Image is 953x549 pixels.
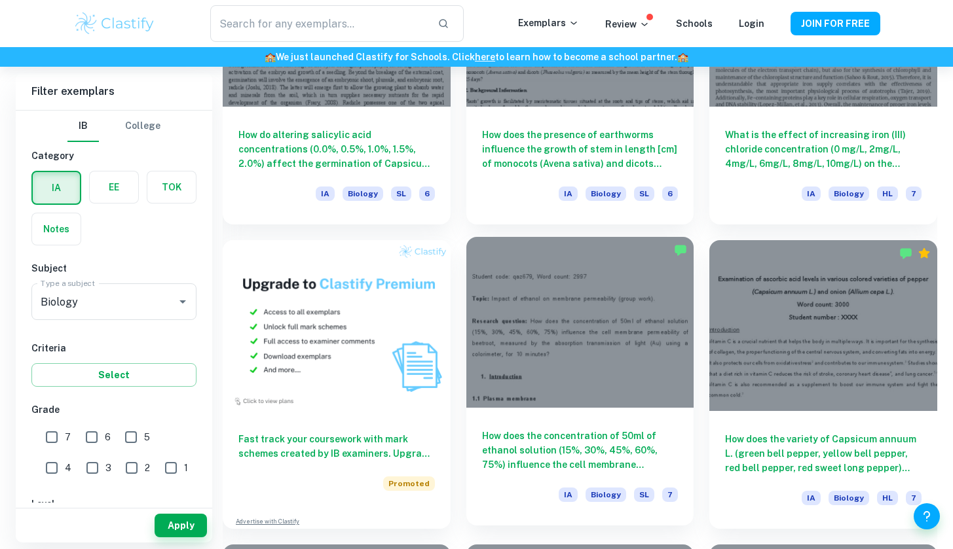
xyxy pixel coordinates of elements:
button: IA [33,172,80,204]
span: 1 [184,461,188,475]
h6: Category [31,149,196,163]
button: Select [31,363,196,387]
span: 3 [105,461,111,475]
label: Type a subject [41,277,95,289]
span: 7 [906,186,922,201]
button: TOK [147,171,196,203]
a: How does the variety of Capsicum annuum L. (green bell pepper, yellow bell pepper, red bell peppe... [709,240,937,529]
h6: How does the presence of earthworms influence the growth of stem in length [cm] of monocots (Aven... [482,128,679,171]
button: IB [67,111,99,142]
button: Open [174,292,192,311]
img: Thumbnail [223,240,451,411]
button: Help and Feedback [914,503,940,529]
h6: How does the variety of Capsicum annuum L. (green bell pepper, yellow bell pepper, red bell peppe... [725,432,922,475]
span: Biology [343,186,383,201]
span: Biology [829,491,869,505]
button: JOIN FOR FREE [791,12,880,35]
h6: What is the effect of increasing iron (III) chloride concentration (0 mg/L, 2mg/L, 4mg/L, 6mg/L, ... [725,128,922,171]
span: 7 [906,491,922,505]
span: Biology [586,186,626,201]
span: 6 [105,430,111,444]
button: EE [90,171,138,203]
div: Filter type choice [67,111,160,142]
h6: Grade [31,402,196,417]
span: 7 [662,487,678,502]
h6: Criteria [31,341,196,355]
button: Apply [155,514,207,537]
a: Login [739,18,764,29]
span: IA [559,186,578,201]
span: Biology [829,186,869,201]
span: SL [391,186,411,201]
span: 6 [662,186,678,201]
span: Promoted [383,476,435,491]
span: 🏫 [265,52,276,62]
span: IA [802,491,821,505]
span: HL [877,491,898,505]
span: HL [877,186,898,201]
img: Clastify logo [73,10,157,37]
button: Notes [32,213,81,245]
span: IA [802,186,821,201]
input: Search for any exemplars... [210,5,426,42]
span: 5 [144,430,150,444]
h6: We just launched Clastify for Schools. Click to learn how to become a school partner. [3,50,950,64]
a: How does the concentration of 50ml of ethanol solution (15%, 30%, 45%, 60%, 75%) influence the ce... [466,240,694,529]
span: SL [634,487,654,502]
img: Marked [674,243,687,257]
button: College [125,111,160,142]
h6: Filter exemplars [16,73,212,110]
span: Biology [586,487,626,502]
a: here [475,52,495,62]
a: Advertise with Clastify [236,517,299,526]
span: 4 [65,461,71,475]
h6: Fast track your coursework with mark schemes created by IB examiners. Upgrade now [238,432,435,461]
p: Exemplars [518,16,579,30]
span: IA [559,487,578,502]
span: 6 [419,186,435,201]
a: Schools [676,18,713,29]
h6: How does the concentration of 50ml of ethanol solution (15%, 30%, 45%, 60%, 75%) influence the ce... [482,429,679,472]
span: SL [634,186,654,201]
span: IA [316,186,335,201]
span: 🏫 [677,52,688,62]
p: Review [605,17,650,31]
span: 2 [145,461,150,475]
span: 7 [65,430,71,444]
img: Marked [899,247,912,260]
h6: Subject [31,261,196,275]
h6: Level [31,497,196,511]
div: Premium [918,247,931,260]
h6: How do altering salicylic acid concentrations (0.0%, 0.5%, 1.0%, 1.5%, 2.0%) affect the germinati... [238,128,435,171]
